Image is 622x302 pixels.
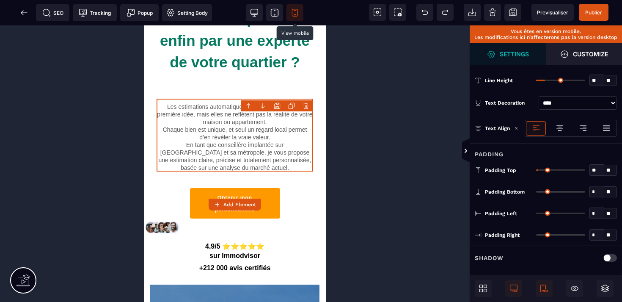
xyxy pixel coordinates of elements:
[485,232,520,238] span: Padding Right
[79,8,111,17] span: Tracking
[500,51,529,57] strong: Settings
[470,43,546,65] span: Settings
[389,4,406,21] span: Screenshot
[166,8,208,17] span: Setting Body
[13,73,169,146] text: Les estimations automatiques en ligne donnent une première idée, mais elles ne reflètent pas la r...
[536,280,553,297] span: Mobile Only
[475,280,492,297] span: Open Blocks
[573,51,608,57] strong: Customize
[127,8,153,17] span: Popup
[369,4,386,21] span: View components
[475,253,504,263] p: Shadow
[514,126,518,130] img: loading
[42,8,63,17] span: SEO
[485,210,517,217] span: Padding Left
[531,4,574,21] span: Preview
[485,77,513,84] span: Line Height
[597,280,614,297] span: Open Layers
[537,9,568,16] span: Previsualiser
[485,167,516,174] span: Padding Top
[546,43,622,65] span: Open Style Manager
[585,9,602,16] span: Publier
[485,188,525,195] span: Padding Bottom
[470,144,622,159] div: Padding
[475,124,510,133] p: Text Align
[566,280,583,297] span: Hide/Show Block
[223,202,256,208] strong: Add Element
[474,34,618,40] p: Les modifications ici n’affecterons pas la version desktop
[209,199,261,211] button: Add Element
[485,99,535,107] div: Text Decoration
[46,162,137,194] button: Obtenir mon estimation personnalisée
[505,280,522,297] span: Desktop Only
[474,28,618,34] p: Vous êtes en version mobile.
